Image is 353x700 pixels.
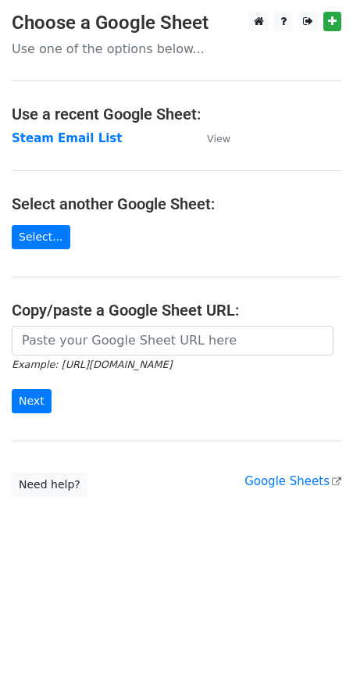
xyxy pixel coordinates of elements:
[12,225,70,249] a: Select...
[12,389,52,413] input: Next
[207,133,230,145] small: View
[12,105,341,123] h4: Use a recent Google Sheet:
[12,359,172,370] small: Example: [URL][DOMAIN_NAME]
[12,195,341,213] h4: Select another Google Sheet:
[191,131,230,145] a: View
[12,131,122,145] a: Steam Email List
[12,326,333,355] input: Paste your Google Sheet URL here
[12,12,341,34] h3: Choose a Google Sheet
[244,474,341,488] a: Google Sheets
[12,473,87,497] a: Need help?
[12,41,341,57] p: Use one of the options below...
[12,301,341,320] h4: Copy/paste a Google Sheet URL:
